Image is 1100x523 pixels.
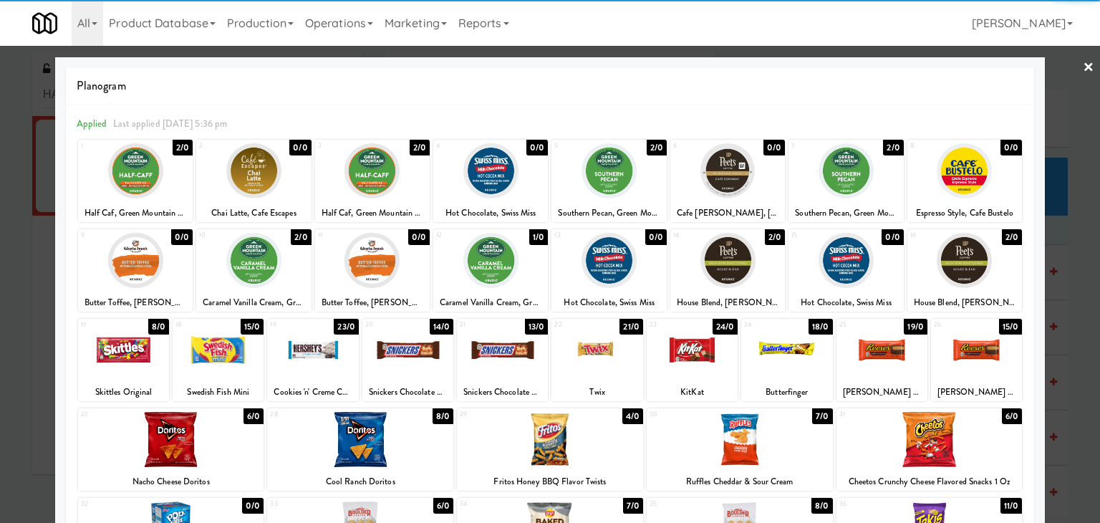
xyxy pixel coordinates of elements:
[622,408,643,424] div: 4/0
[623,498,643,514] div: 7/0
[408,229,430,245] div: 0/0
[931,383,1022,401] div: [PERSON_NAME] Peanut Butter Cups
[741,383,832,401] div: Butterfinger
[551,319,642,401] div: 2221/0Twix
[910,294,1020,312] div: House Blend, [PERSON_NAME] Coffee
[650,408,740,421] div: 30
[910,229,965,241] div: 16
[910,140,965,152] div: 8
[242,498,264,514] div: 0/0
[315,204,430,222] div: Half Caf, Green Mountain Coffee Roasters
[317,294,428,312] div: Butter Toffee, [PERSON_NAME]
[554,140,609,152] div: 5
[243,408,264,424] div: 6/0
[1002,229,1022,245] div: 2/0
[78,408,264,491] div: 276/0Nacho Cheese Doritos
[410,140,430,155] div: 2/0
[907,204,1022,222] div: Espresso Style, Cafe Bustelo
[78,319,169,401] div: 178/0Skittles Original
[457,408,643,491] div: 294/0Fritos Honey BBQ Flavor Twists
[175,319,218,331] div: 18
[529,229,548,245] div: 1/0
[196,294,311,312] div: Caramel Vanilla Cream, Green Mountain Coffee Roasters
[791,140,846,152] div: 7
[650,498,740,510] div: 35
[931,319,1022,401] div: 2615/0[PERSON_NAME] Peanut Butter Cups
[289,140,311,155] div: 0/0
[270,408,360,421] div: 28
[267,383,358,401] div: Cookies 'n' Creme Chocolate Bar, [PERSON_NAME]
[81,229,135,241] div: 9
[291,229,311,245] div: 2/0
[173,383,264,401] div: Swedish Fish Mini
[269,473,451,491] div: Cool Ranch Doritos
[318,229,372,241] div: 11
[551,294,666,312] div: Hot Chocolate, Swiss Miss
[267,408,453,491] div: 288/0Cool Ranch Doritos
[1000,140,1022,155] div: 0/0
[839,408,930,421] div: 31
[460,498,550,510] div: 34
[551,140,666,222] div: 52/0Southern Pecan, Green Mountain Coffee Roasters
[113,117,228,130] span: Last applied [DATE] 5:36 pm
[670,140,785,222] div: 60/0Cafe [PERSON_NAME], [PERSON_NAME] Coffee
[81,319,124,331] div: 17
[315,229,430,312] div: 110/0Butter Toffee, [PERSON_NAME]
[433,229,548,312] div: 121/0Caramel Vanilla Cream, Green Mountain Coffee Roasters
[315,294,430,312] div: Butter Toffee, [PERSON_NAME]
[647,383,738,401] div: KitKat
[670,294,785,312] div: House Blend, [PERSON_NAME] Coffee
[551,383,642,401] div: Twix
[649,473,831,491] div: Ruffles Cheddar & Sour Cream
[317,204,428,222] div: Half Caf, Green Mountain Coffee Roasters
[267,319,358,401] div: 1923/0Cookies 'n' Creme Chocolate Bar, [PERSON_NAME]
[672,204,783,222] div: Cafe [PERSON_NAME], [PERSON_NAME] Coffee
[318,140,372,152] div: 3
[554,294,664,312] div: Hot Chocolate, Swiss Miss
[791,204,901,222] div: Southern Pecan, Green Mountain Coffee Roasters
[839,383,925,401] div: [PERSON_NAME] Peanut Butter Cups
[457,383,548,401] div: Snickers Chocolate Bar
[457,473,643,491] div: Fritos Honey BBQ Flavor Twists
[196,204,311,222] div: Chai Latte, Cafe Escapes
[791,229,846,241] div: 15
[365,319,408,331] div: 20
[173,140,193,155] div: 2/0
[433,294,548,312] div: Caramel Vanilla Cream, Green Mountain Coffee Roasters
[460,319,503,331] div: 21
[882,229,903,245] div: 0/0
[433,408,453,424] div: 8/0
[836,383,927,401] div: [PERSON_NAME] Peanut Butter Cups
[80,294,190,312] div: Butter Toffee, [PERSON_NAME]
[334,319,358,335] div: 23/0
[670,204,785,222] div: Cafe [PERSON_NAME], [PERSON_NAME] Coffee
[811,498,832,514] div: 8/0
[80,383,167,401] div: Skittles Original
[763,140,785,155] div: 0/0
[81,408,171,421] div: 27
[839,319,882,331] div: 25
[743,383,830,401] div: Butterfinger
[554,383,640,401] div: Twix
[1002,408,1022,424] div: 6/0
[788,140,903,222] div: 72/0Southern Pecan, Green Mountain Coffee Roasters
[269,383,356,401] div: Cookies 'n' Creme Chocolate Bar, [PERSON_NAME]
[788,294,903,312] div: Hot Chocolate, Swiss Miss
[362,319,453,401] div: 2014/0Snickers Chocolate Bar
[457,319,548,401] div: 2113/0Snickers Chocolate Bar
[78,229,193,312] div: 90/0Butter Toffee, [PERSON_NAME]
[551,204,666,222] div: Southern Pecan, Green Mountain Coffee Roasters
[78,204,193,222] div: Half Caf, Green Mountain Coffee Roasters
[741,319,832,401] div: 2418/0Butterfinger
[836,319,927,401] div: 2519/0[PERSON_NAME] Peanut Butter Cups
[1083,46,1094,90] a: ×
[459,473,641,491] div: Fritos Honey BBQ Flavor Twists
[647,473,833,491] div: Ruffles Cheddar & Sour Cream
[1000,498,1022,514] div: 11/0
[362,383,453,401] div: Snickers Chocolate Bar
[788,204,903,222] div: Southern Pecan, Green Mountain Coffee Roasters
[672,294,783,312] div: House Blend, [PERSON_NAME] Coffee
[619,319,642,335] div: 21/0
[836,408,1023,491] div: 316/0Cheetos Crunchy Cheese Flavored Snacks 1 Oz
[744,319,787,331] div: 24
